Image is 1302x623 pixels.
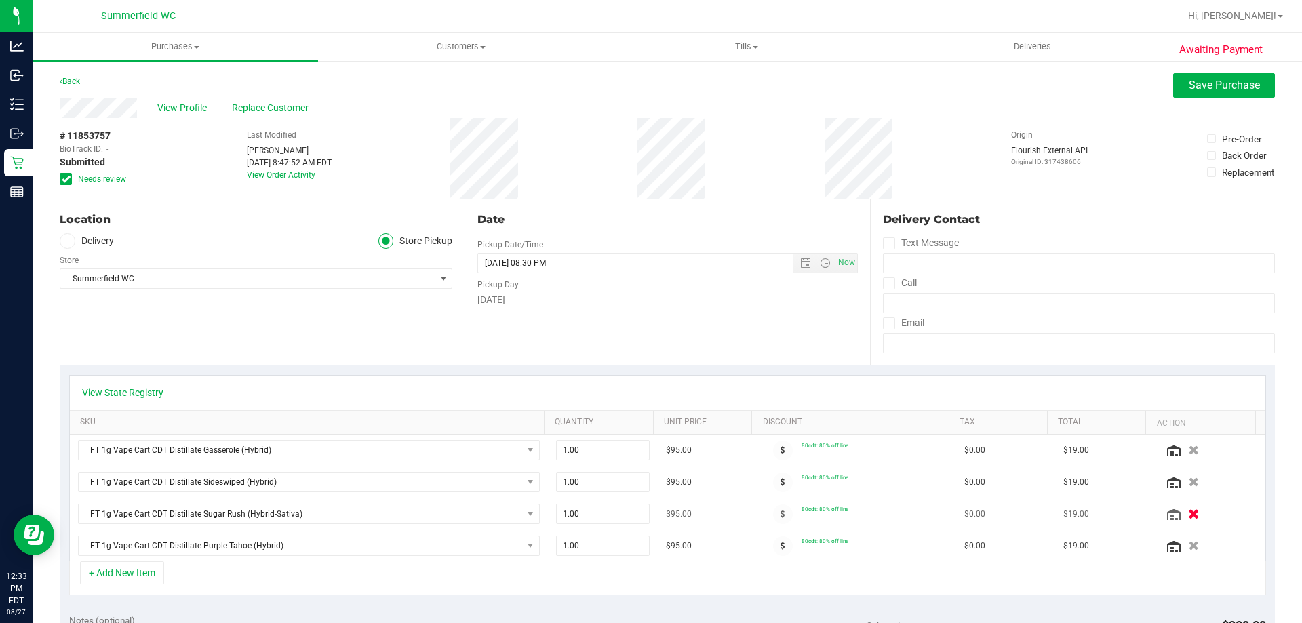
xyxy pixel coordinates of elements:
[33,33,318,61] a: Purchases
[477,212,857,228] div: Date
[79,536,522,555] span: FT 1g Vape Cart CDT Distillate Purple Tahoe (Hybrid)
[1145,411,1255,435] th: Action
[1188,10,1276,21] span: Hi, [PERSON_NAME]!
[319,41,603,53] span: Customers
[666,444,692,457] span: $95.00
[10,98,24,111] inline-svg: Inventory
[477,279,519,291] label: Pickup Day
[14,515,54,555] iframe: Resource center
[60,269,435,288] span: Summerfield WC
[60,77,80,86] a: Back
[883,293,1275,313] input: Format: (999) 999-9999
[33,41,318,53] span: Purchases
[60,143,103,155] span: BioTrack ID:
[318,33,604,61] a: Customers
[793,258,816,268] span: Open the date view
[802,474,848,481] span: 80cdt: 80% off line
[247,129,296,141] label: Last Modified
[79,473,522,491] span: FT 1g Vape Cart CDT Distillate Sideswiped (Hybrid)
[964,540,985,552] span: $0.00
[557,504,650,523] input: 1.00
[60,155,105,169] span: Submitted
[883,233,959,253] label: Text Message
[1063,540,1089,552] span: $19.00
[964,444,985,457] span: $0.00
[1063,444,1089,457] span: $19.00
[6,570,26,607] p: 12:33 PM EDT
[378,233,453,249] label: Store Pickup
[555,417,648,428] a: Quantity
[79,504,522,523] span: FT 1g Vape Cart CDT Distillate Sugar Rush (Hybrid-Sativa)
[10,39,24,53] inline-svg: Analytics
[1222,148,1267,162] div: Back Order
[890,33,1175,61] a: Deliveries
[10,185,24,199] inline-svg: Reports
[1189,79,1260,92] span: Save Purchase
[247,157,332,169] div: [DATE] 8:47:52 AM EDT
[60,212,452,228] div: Location
[78,536,540,556] span: NO DATA FOUND
[964,476,985,489] span: $0.00
[1058,417,1141,428] a: Total
[1011,144,1088,167] div: Flourish External API
[1173,73,1275,98] button: Save Purchase
[60,233,114,249] label: Delivery
[10,156,24,169] inline-svg: Retail
[960,417,1042,428] a: Tax
[557,536,650,555] input: 1.00
[666,476,692,489] span: $95.00
[835,253,858,273] span: Set Current date
[247,170,315,180] a: View Order Activity
[247,144,332,157] div: [PERSON_NAME]
[883,313,924,333] label: Email
[1063,476,1089,489] span: $19.00
[6,607,26,617] p: 08/27
[557,441,650,460] input: 1.00
[666,508,692,521] span: $95.00
[82,386,163,399] a: View State Registry
[964,508,985,521] span: $0.00
[604,41,888,53] span: Tills
[78,472,540,492] span: NO DATA FOUND
[106,143,108,155] span: -
[157,101,212,115] span: View Profile
[78,173,126,185] span: Needs review
[78,504,540,524] span: NO DATA FOUND
[477,293,857,307] div: [DATE]
[883,253,1275,273] input: Format: (999) 999-9999
[763,417,944,428] a: Discount
[1063,508,1089,521] span: $19.00
[10,127,24,140] inline-svg: Outbound
[10,68,24,82] inline-svg: Inbound
[813,258,836,268] span: Open the time view
[883,273,917,293] label: Call
[666,540,692,552] span: $95.00
[1011,157,1088,167] p: Original ID: 317438606
[883,212,1275,228] div: Delivery Contact
[1222,132,1262,146] div: Pre-Order
[101,10,176,22] span: Summerfield WC
[802,538,848,544] span: 80cdt: 80% off line
[1011,129,1033,141] label: Origin
[60,254,79,266] label: Store
[1222,165,1274,179] div: Replacement
[79,441,522,460] span: FT 1g Vape Cart CDT Distillate Gasserole (Hybrid)
[802,442,848,449] span: 80cdt: 80% off line
[802,506,848,513] span: 80cdt: 80% off line
[435,269,452,288] span: select
[477,239,543,251] label: Pickup Date/Time
[232,101,313,115] span: Replace Customer
[557,473,650,491] input: 1.00
[1179,42,1263,58] span: Awaiting Payment
[995,41,1069,53] span: Deliveries
[604,33,889,61] a: Tills
[60,129,111,143] span: # 11853757
[664,417,747,428] a: Unit Price
[80,417,539,428] a: SKU
[78,440,540,460] span: NO DATA FOUND
[80,561,164,584] button: + Add New Item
